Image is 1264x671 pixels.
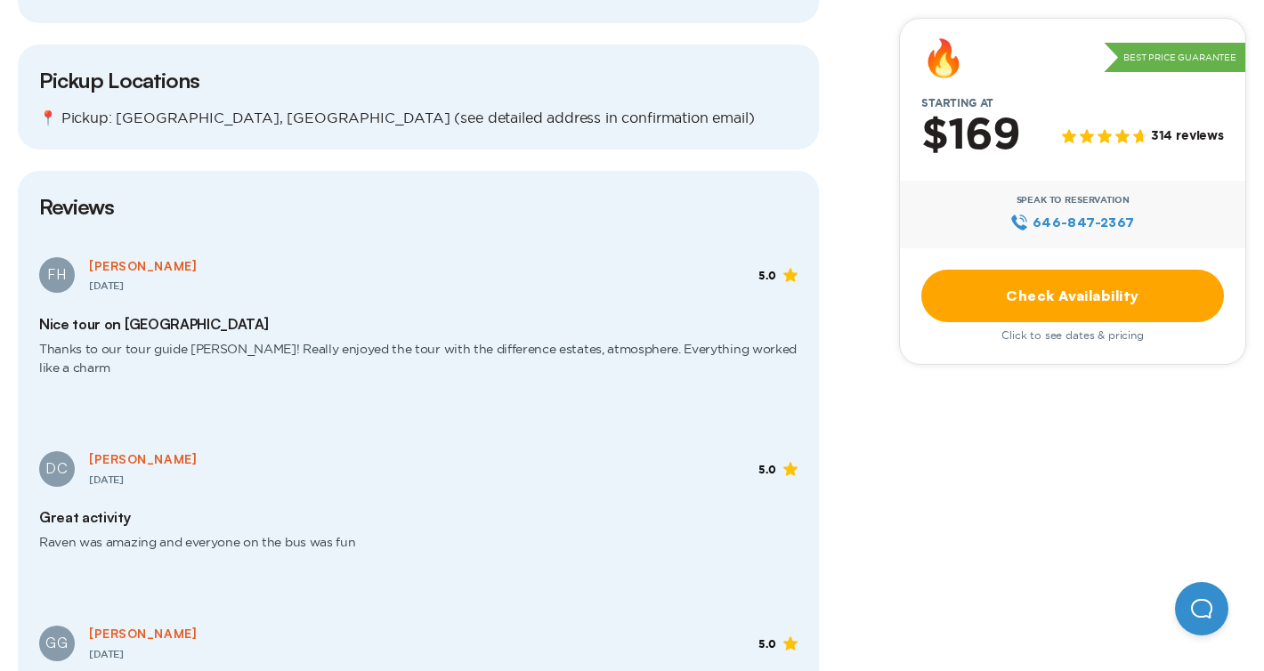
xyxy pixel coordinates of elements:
[39,316,798,333] h2: Nice tour on [GEOGRAPHIC_DATA]
[900,97,1015,109] span: Starting at
[39,451,75,487] div: DC
[39,192,798,221] h3: Reviews
[1033,213,1135,232] span: 646‍-847‍-2367
[921,270,1224,322] a: Check Availability
[1017,195,1130,206] span: Speak to Reservation
[921,40,966,76] div: 🔥
[89,475,124,485] span: [DATE]
[39,66,798,94] h3: Pickup Locations
[39,526,798,574] span: Raven was amazing and everyone on the bus was fun
[1001,329,1144,342] span: Click to see dates & pricing
[758,270,776,282] span: 5.0
[921,113,1020,159] h2: $169
[89,626,197,641] span: [PERSON_NAME]
[1151,130,1224,145] span: 314 reviews
[39,333,798,400] span: Thanks to our tour guide [PERSON_NAME]! Really enjoyed the tour with the difference estates, atmo...
[39,626,75,661] div: GG
[1104,43,1245,73] p: Best Price Guarantee
[1010,213,1134,232] a: 646‍-847‍-2367
[39,509,798,526] h2: Great activity
[1175,582,1228,635] iframe: Help Scout Beacon - Open
[758,638,776,651] span: 5.0
[89,451,197,466] span: [PERSON_NAME]
[89,650,124,659] span: [DATE]
[89,281,124,291] span: [DATE]
[89,258,197,273] span: [PERSON_NAME]
[39,257,75,293] div: FH
[758,464,776,476] span: 5.0
[39,109,798,128] p: 📍 Pickup: [GEOGRAPHIC_DATA], [GEOGRAPHIC_DATA] (see detailed address in confirmation email)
